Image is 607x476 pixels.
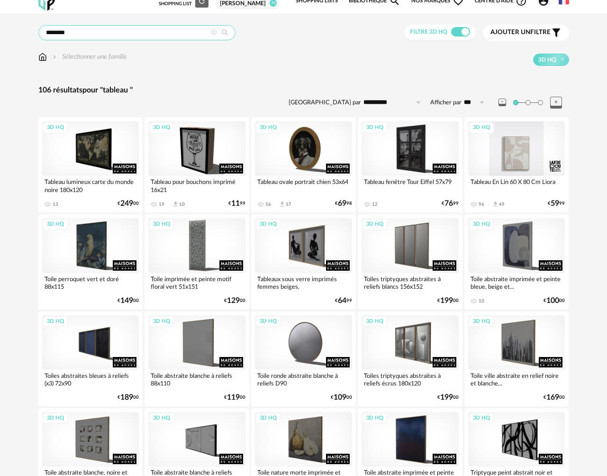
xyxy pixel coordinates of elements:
span: 199 [440,298,453,304]
button: Ajouter unfiltre Filter icon [483,25,569,41]
div: 3D HQ [362,219,388,230]
span: 189 [120,394,133,401]
div: Toiles triptyques abstraites à reliefs écrus 180x120 [362,370,459,389]
div: € 00 [118,201,139,207]
span: 249 [120,201,133,207]
div: € 98 [335,201,352,207]
a: 3D HQ Toile ronde abstraite blanche à reliefs D90 €10900 [251,311,356,406]
span: 169 [546,394,559,401]
span: 149 [120,298,133,304]
label: Afficher par [430,99,462,107]
div: 3D HQ [362,412,388,424]
div: € 00 [118,394,139,401]
div: 3D HQ [43,316,68,328]
span: 69 [338,201,346,207]
div: 3D HQ [469,412,494,424]
span: 64 [338,298,346,304]
div: 19 [159,201,164,207]
span: 11 [231,201,240,207]
div: Toiles triptyques abstraites à reliefs blancs 156x152 [362,273,459,292]
span: Download icon [279,201,286,208]
div: Tableau ovale portrait chien 53x64 [255,176,352,195]
div: 3D HQ [43,122,68,134]
a: 3D HQ Toile imprimée et peinte motif floral vert 51x151 €12900 [145,214,249,309]
span: filtre [490,28,551,37]
a: 3D HQ Tableau pour bouchons imprimé 16x21 19 Download icon 10 €1199 [145,118,249,212]
div: 13 [53,201,58,207]
span: Filtre 3D HQ [410,29,447,35]
div: 10 [179,201,185,207]
div: 96 [479,201,484,207]
div: Toile ronde abstraite blanche à reliefs D90 [255,370,352,389]
span: 76 [444,201,453,207]
div: € 99 [228,201,245,207]
span: Filter icon [551,27,562,38]
div: 3D HQ [255,219,281,230]
div: 106 résultats [38,85,569,95]
div: Toile imprimée et peinte motif floral vert 51x151 [148,273,245,292]
span: pour "tableau " [82,86,133,94]
div: 56 [265,201,271,207]
a: 3D HQ Toile abstraite blanche à reliefs 88x110 €11900 [145,311,249,406]
div: 3D HQ [43,219,68,230]
div: 12 [372,201,378,207]
div: € 00 [224,298,245,304]
div: Sélectionner une famille [51,52,127,62]
div: € 00 [544,394,565,401]
a: 3D HQ Toile abstraite imprimée et peinte bleue, beige et... 10 €10000 [464,214,569,309]
div: 3D HQ [362,122,388,134]
div: 37 [286,201,291,207]
span: 59 [551,201,559,207]
a: 3D HQ Tableau fenêtre Tour Eiffel 57x79 12 €7699 [358,118,462,212]
div: € 00 [224,394,245,401]
div: € 99 [548,201,565,207]
div: € 00 [437,394,459,401]
div: 3D HQ [255,122,281,134]
img: svg+xml;base64,PHN2ZyB3aWR0aD0iMTYiIGhlaWdodD0iMTYiIHZpZXdCb3g9IjAgMCAxNiAxNiIgZmlsbD0ibm9uZSIgeG... [51,52,58,62]
div: Toile ville abstraite en relief noire et blanche... [468,370,565,389]
a: 3D HQ Toiles abstraites bleues à reliefs (x3) 72x90 €18900 [38,311,143,406]
a: 3D HQ Toile perroquet vert et doré 88x115 €14900 [38,214,143,309]
a: 3D HQ Tableau lumineux carte du monde noire 180x120 13 €24900 [38,118,143,212]
div: 3D HQ [469,219,494,230]
span: Download icon [492,201,499,208]
div: Tableau En Lin 60 X 80 Cm Liora [468,176,565,195]
div: 3D HQ [149,219,174,230]
span: Download icon [172,201,179,208]
a: 3D HQ Toile ville abstraite en relief noire et blanche... €16900 [464,311,569,406]
div: 3D HQ [362,316,388,328]
a: 3D HQ Tableau En Lin 60 X 80 Cm Liora 96 Download icon 49 €5999 [464,118,569,212]
div: 3D HQ [255,412,281,424]
div: 3D HQ [43,412,68,424]
span: 109 [334,394,346,401]
span: Ajouter un [490,29,530,36]
div: Toiles abstraites bleues à reliefs (x3) 72x90 [42,370,139,389]
div: Toile abstraite imprimée et peinte bleue, beige et... [468,273,565,292]
div: Toile abstraite blanche à reliefs 88x110 [148,370,245,389]
div: Toile perroquet vert et doré 88x115 [42,273,139,292]
div: 49 [499,201,505,207]
a: 3D HQ Tableau ovale portrait chien 53x64 56 Download icon 37 €6998 [251,118,356,212]
div: 3D HQ [149,316,174,328]
div: € 00 [544,298,565,304]
div: Tableau lumineux carte du monde noire 180x120 [42,176,139,195]
span: 100 [546,298,559,304]
a: 3D HQ Toiles triptyques abstraites à reliefs écrus 180x120 €19900 [358,311,462,406]
div: Tableaux sous verre imprimés femmes beiges, [DEMOGRAPHIC_DATA]... [255,273,352,292]
div: € 99 [335,298,352,304]
div: € 00 [331,394,352,401]
img: svg+xml;base64,PHN2ZyB3aWR0aD0iMTYiIGhlaWdodD0iMTciIHZpZXdCb3g9IjAgMCAxNiAxNyIgZmlsbD0ibm9uZSIgeG... [38,52,47,62]
span: 199 [440,394,453,401]
div: 3D HQ [149,412,174,424]
div: 3D HQ [149,122,174,134]
a: 3D HQ Tableaux sous verre imprimés femmes beiges, [DEMOGRAPHIC_DATA]... €6499 [251,214,356,309]
span: 119 [227,394,240,401]
div: Tableau pour bouchons imprimé 16x21 [148,176,245,195]
span: 129 [227,298,240,304]
label: [GEOGRAPHIC_DATA] par [289,99,361,107]
div: € 00 [437,298,459,304]
div: 10 [479,298,484,304]
a: 3D HQ Toiles triptyques abstraites à reliefs blancs 156x152 €19900 [358,214,462,309]
div: 3D HQ [469,316,494,328]
div: € 99 [442,201,459,207]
